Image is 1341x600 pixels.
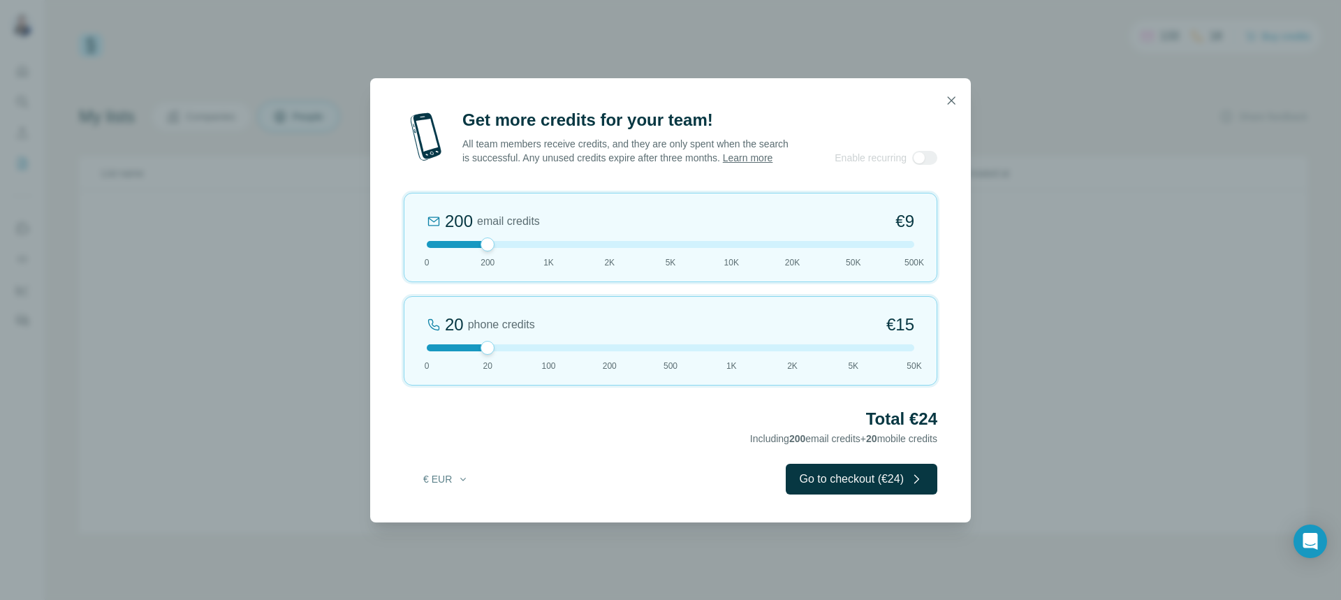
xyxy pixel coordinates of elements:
span: 20 [866,433,877,444]
button: € EUR [413,467,478,492]
p: All team members receive credits, and they are only spent when the search is successful. Any unus... [462,137,790,165]
span: 10K [724,256,739,269]
span: 200 [789,433,805,444]
span: 2K [787,360,798,372]
span: email credits [477,213,540,230]
span: €9 [895,210,914,233]
h2: Total €24 [404,408,937,430]
span: 5K [848,360,858,372]
span: 200 [603,360,617,372]
img: mobile-phone [404,109,448,165]
span: 2K [604,256,615,269]
span: 0 [425,256,430,269]
span: 5K [666,256,676,269]
span: 1K [543,256,554,269]
span: 100 [541,360,555,372]
span: 20K [785,256,800,269]
span: 1K [726,360,737,372]
span: 50K [907,360,921,372]
span: 0 [425,360,430,372]
span: 200 [481,256,494,269]
span: 500 [664,360,677,372]
span: 20 [483,360,492,372]
span: 50K [846,256,860,269]
div: Open Intercom Messenger [1294,525,1327,558]
span: phone credits [468,316,535,333]
div: 20 [445,314,464,336]
a: Learn more [723,152,773,163]
div: 200 [445,210,473,233]
span: 500K [904,256,924,269]
span: Including email credits + mobile credits [750,433,937,444]
span: Enable recurring [835,151,907,165]
span: €15 [886,314,914,336]
button: Go to checkout (€24) [786,464,937,495]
